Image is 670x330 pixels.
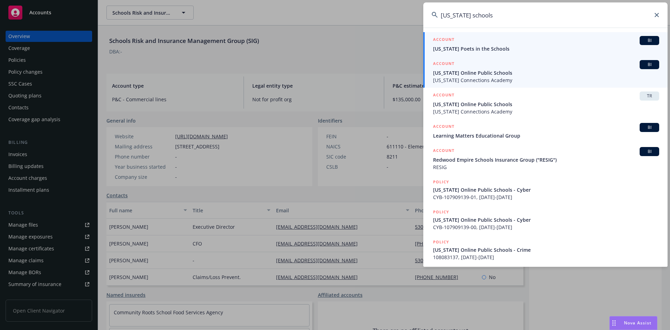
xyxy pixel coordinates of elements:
[433,254,659,261] span: 108083137, [DATE]-[DATE]
[433,239,449,245] h5: POLICY
[433,76,659,84] span: [US_STATE] Connections Academy
[642,148,656,155] span: BI
[433,186,659,193] span: [US_STATE] Online Public Schools - Cyber
[642,93,656,99] span: TR
[423,88,668,119] a: ACCOUNTTR[US_STATE] Online Public Schools[US_STATE] Connections Academy
[433,223,659,231] span: CYB-107909139-00, [DATE]-[DATE]
[433,36,454,44] h5: ACCOUNT
[423,143,668,175] a: ACCOUNTBIRedwood Empire Schools Insurance Group ("RESIG")RESIG
[423,56,668,88] a: ACCOUNTBI[US_STATE] Online Public Schools[US_STATE] Connections Academy
[433,101,659,108] span: [US_STATE] Online Public Schools
[642,37,656,44] span: BI
[433,45,659,52] span: [US_STATE] Poets in the Schools
[423,235,668,265] a: POLICY[US_STATE] Online Public Schools - Crime108083137, [DATE]-[DATE]
[433,178,449,185] h5: POLICY
[433,132,659,139] span: Learning Matters Educational Group
[433,246,659,254] span: [US_STATE] Online Public Schools - Crime
[433,108,659,115] span: [US_STATE] Connections Academy
[624,320,652,326] span: Nova Assist
[433,147,454,155] h5: ACCOUNT
[423,32,668,56] a: ACCOUNTBI[US_STATE] Poets in the Schools
[433,163,659,171] span: RESIG
[423,205,668,235] a: POLICY[US_STATE] Online Public Schools - CyberCYB-107909139-00, [DATE]-[DATE]
[433,216,659,223] span: [US_STATE] Online Public Schools - Cyber
[433,193,659,201] span: CYB-107909139-01, [DATE]-[DATE]
[423,175,668,205] a: POLICY[US_STATE] Online Public Schools - CyberCYB-107909139-01, [DATE]-[DATE]
[423,119,668,143] a: ACCOUNTBILearning Matters Educational Group
[433,91,454,100] h5: ACCOUNT
[642,61,656,68] span: BI
[433,60,454,68] h5: ACCOUNT
[433,208,449,215] h5: POLICY
[609,316,657,330] button: Nova Assist
[433,123,454,131] h5: ACCOUNT
[610,316,618,330] div: Drag to move
[433,69,659,76] span: [US_STATE] Online Public Schools
[642,124,656,131] span: BI
[433,156,659,163] span: Redwood Empire Schools Insurance Group ("RESIG")
[423,2,668,28] input: Search...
